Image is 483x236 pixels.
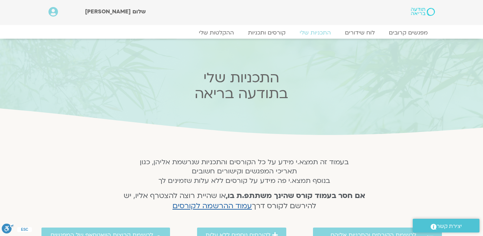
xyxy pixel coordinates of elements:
a: קורסים ותכניות [241,29,293,36]
h4: או שהיית רוצה להצטרף אליו, יש להירשם לקורס דרך [114,191,374,211]
a: התכניות שלי [293,29,338,36]
h5: בעמוד זה תמצא.י מידע על כל הקורסים והתכניות שנרשמת אליהן, כגון תאריכי המפגשים וקישורים חשובים בנו... [114,158,374,185]
a: ההקלטות שלי [192,29,241,36]
a: לוח שידורים [338,29,382,36]
span: יצירת קשר [437,222,462,231]
nav: Menu [48,29,435,36]
a: מפגשים קרובים [382,29,435,36]
strong: אם חסר בעמוד קורס שהינך משתתפ.ת בו, [226,191,365,201]
h2: התכניות שלי בתודעה בריאה [104,70,379,102]
a: עמוד ההרשמה לקורסים [172,201,252,211]
span: שלום [PERSON_NAME] [85,8,146,15]
a: יצירת קשר [413,219,479,232]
